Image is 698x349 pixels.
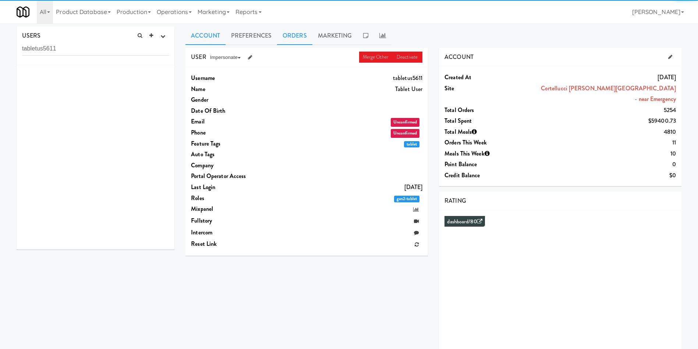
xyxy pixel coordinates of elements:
[191,182,284,193] dt: Last login
[444,159,537,170] dt: Point Balance
[444,105,537,116] dt: Total Orders
[394,196,419,202] span: gen2-tablet
[444,196,466,205] span: RATING
[359,52,393,63] a: Merge Other
[22,42,169,56] input: Search user
[444,115,537,126] dt: Total Spent
[391,129,419,138] span: Unconfirmed
[537,115,676,126] dd: $59400.73
[191,215,284,226] dt: Fullstory
[447,218,482,226] a: dashboard/80
[191,138,284,149] dt: Feature Tags
[206,52,244,63] button: Impersonate
[191,73,284,84] dt: Username
[22,31,41,40] span: USERS
[393,52,422,63] a: Deactivate
[284,84,422,95] dd: Tablet User
[537,159,676,170] dd: 0
[284,73,422,84] dd: tabletus5611
[17,6,29,18] img: Micromart
[226,27,277,45] a: Preferences
[185,27,226,45] a: Account
[444,148,537,159] dt: Meals This Week
[191,227,284,238] dt: Intercom
[191,149,284,160] dt: Auto Tags
[537,148,676,159] dd: 10
[537,105,676,116] dd: 5254
[191,94,284,105] dt: Gender
[444,137,537,148] dt: Orders This Week
[191,171,284,182] dt: Portal Operator Access
[444,53,474,61] span: ACCOUNT
[191,84,284,95] dt: Name
[191,160,284,171] dt: Company
[541,84,676,104] a: Cortellucci [PERSON_NAME][GEOGRAPHIC_DATA] - near Emergency
[537,126,676,137] dd: 4810
[444,170,537,181] dt: Credit Balance
[191,193,284,204] dt: Roles
[391,118,419,127] span: Unconfirmed
[312,27,358,45] a: Marketing
[191,203,284,214] dt: Mixpanel
[191,53,206,61] span: USER
[444,83,537,94] dt: Site
[191,127,284,138] dt: Phone
[444,126,537,137] dt: Total Meals
[191,105,284,116] dt: Date Of Birth
[537,72,676,83] dd: [DATE]
[191,116,284,127] dt: Email
[404,141,419,148] span: tablet
[537,137,676,148] dd: 11
[277,27,312,45] a: Orders
[191,238,284,249] dt: Reset link
[284,182,422,193] dd: [DATE]
[537,170,676,181] dd: $0
[444,72,537,83] dt: Created at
